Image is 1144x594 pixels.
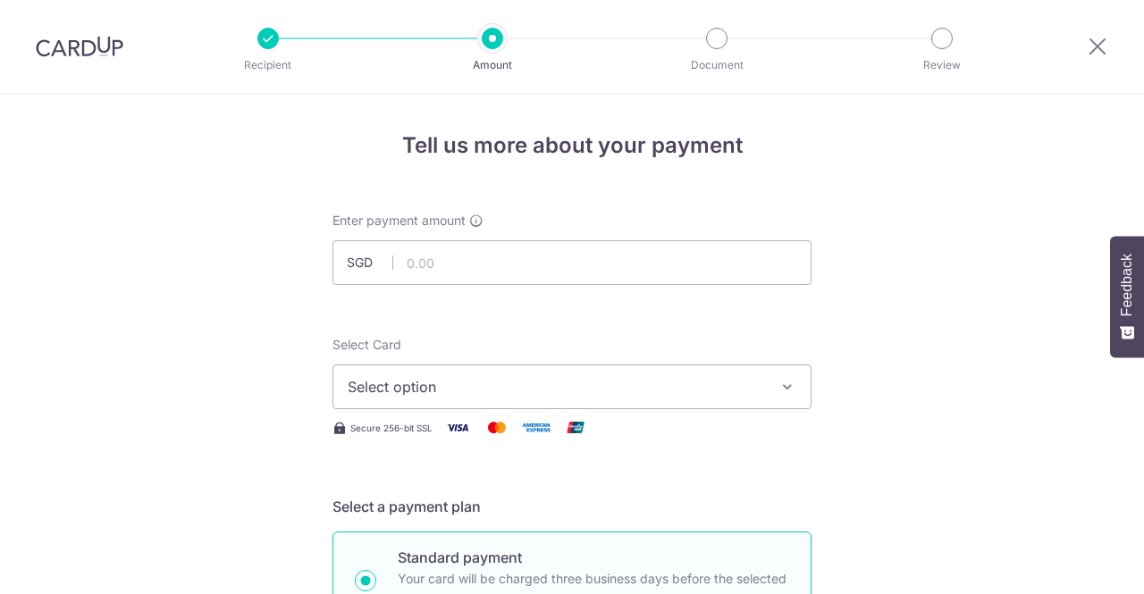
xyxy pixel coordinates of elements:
img: Union Pay [558,416,593,439]
input: 0.00 [332,240,812,285]
img: American Express [518,416,554,439]
h4: Tell us more about your payment [332,130,812,162]
img: CardUp [36,36,123,57]
button: Feedback - Show survey [1110,236,1144,357]
img: Mastercard [479,416,515,439]
p: Amount [426,56,559,74]
span: SGD [347,254,393,272]
span: Select option [348,376,764,397]
p: Document [651,56,783,74]
p: Review [876,56,1008,74]
p: Standard payment [398,547,789,568]
span: Enter payment amount [332,212,466,230]
p: Recipient [202,56,334,74]
button: Select option [332,364,812,409]
span: translation missing: en.payables.payment_networks.credit_card.summary.labels.select_card [332,337,401,352]
img: Visa [440,416,475,439]
h5: Select a payment plan [332,496,812,517]
span: Secure 256-bit SSL [350,421,433,435]
span: Feedback [1119,254,1135,316]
